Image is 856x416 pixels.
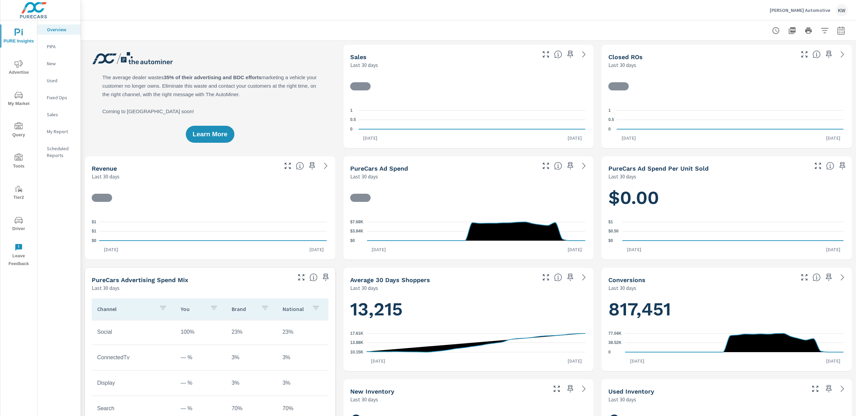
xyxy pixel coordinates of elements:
a: See more details in report [837,49,848,60]
h5: Revenue [92,165,117,172]
p: PIPA [47,43,75,50]
td: 3% [226,349,277,366]
button: Make Fullscreen [540,272,551,283]
h5: Conversions [608,276,645,283]
span: Average cost of advertising per each vehicle sold at the dealer over the selected date range. The... [826,162,834,170]
p: [DATE] [821,135,845,141]
a: See more details in report [320,160,331,171]
h5: New Inventory [350,388,394,395]
h5: Used Inventory [608,388,654,395]
text: $1 [92,220,96,224]
h5: Closed ROs [608,53,643,60]
span: The number of dealer-specified goals completed by a visitor. [Source: This data is provided by th... [813,273,821,281]
td: Social [92,324,175,341]
td: ConnectedTv [92,349,175,366]
p: New [47,60,75,67]
p: [DATE] [625,358,649,364]
text: 0.5 [350,118,356,122]
h5: Sales [350,53,367,60]
p: Scheduled Reports [47,145,75,159]
p: [DATE] [563,135,587,141]
div: Sales [37,109,81,120]
div: PIPA [37,41,81,52]
p: Last 30 days [608,61,636,69]
button: Make Fullscreen [540,160,551,171]
h5: Average 30 Days Shoppers [350,276,430,283]
div: Fixed Ops [37,92,81,103]
span: Tier2 [2,185,35,202]
div: My Report [37,126,81,137]
a: See more details in report [578,272,589,283]
p: [DATE] [358,135,382,141]
button: Select Date Range [834,24,848,37]
span: My Market [2,91,35,108]
p: Used [47,77,75,84]
p: Last 30 days [350,172,378,180]
text: 38.52K [608,341,622,345]
p: Brand [232,306,255,312]
a: See more details in report [578,383,589,394]
button: Make Fullscreen [799,49,810,60]
p: Last 30 days [350,284,378,292]
span: Tools [2,154,35,170]
span: Number of Repair Orders Closed by the selected dealership group over the selected time range. [So... [813,50,821,58]
p: Fixed Ops [47,94,75,101]
td: 23% [226,324,277,341]
text: $1 [608,220,613,224]
button: Apply Filters [818,24,832,37]
span: Leave Feedback [2,243,35,268]
p: [DATE] [821,246,845,253]
text: $3.84K [350,229,363,234]
span: Save this to your personalized report [823,272,834,283]
p: [DATE] [367,246,391,253]
h5: PureCars Ad Spend [350,165,408,172]
text: 13.88K [350,341,363,345]
span: Advertise [2,60,35,76]
p: Sales [47,111,75,118]
h1: 817,451 [608,298,845,321]
span: Total sales revenue over the selected date range. [Source: This data is sourced from the dealer’s... [296,162,304,170]
text: $0 [608,238,613,243]
button: Make Fullscreen [810,383,821,394]
p: [DATE] [622,246,646,253]
text: $7.68K [350,220,363,224]
span: Save this to your personalized report [565,383,576,394]
text: 10.15K [350,350,363,354]
button: Make Fullscreen [813,160,823,171]
h5: PureCars Ad Spend Per Unit Sold [608,165,709,172]
p: [DATE] [617,135,641,141]
text: 0 [608,350,611,354]
div: New [37,58,81,69]
span: Save this to your personalized report [307,160,318,171]
td: 100% [175,324,226,341]
p: Overview [47,26,75,33]
span: This table looks at how you compare to the amount of budget you spend per channel as opposed to y... [309,273,318,281]
div: Overview [37,24,81,35]
text: 1 [608,108,611,113]
div: nav menu [0,20,37,271]
h1: 13,215 [350,298,587,321]
p: [DATE] [366,358,390,364]
td: — % [175,375,226,392]
a: See more details in report [578,160,589,171]
p: [DATE] [563,358,587,364]
td: 3% [226,375,277,392]
span: Save this to your personalized report [565,160,576,171]
div: Scheduled Reports [37,143,81,160]
td: 3% [277,349,328,366]
span: A rolling 30 day total of daily Shoppers on the dealership website, averaged over the selected da... [554,273,562,281]
p: Last 30 days [350,395,378,403]
p: [DATE] [821,358,845,364]
p: My Report [47,128,75,135]
p: Channel [97,306,154,312]
text: 0.5 [608,118,614,122]
text: 1 [350,108,353,113]
h1: $0.00 [608,186,845,209]
div: KW [836,4,848,16]
button: Make Fullscreen [282,160,293,171]
span: Total cost of media for all PureCars channels for the selected dealership group over the selected... [554,162,562,170]
td: 3% [277,375,328,392]
text: 17.61K [350,331,363,336]
div: Used [37,75,81,86]
p: Last 30 days [92,284,120,292]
